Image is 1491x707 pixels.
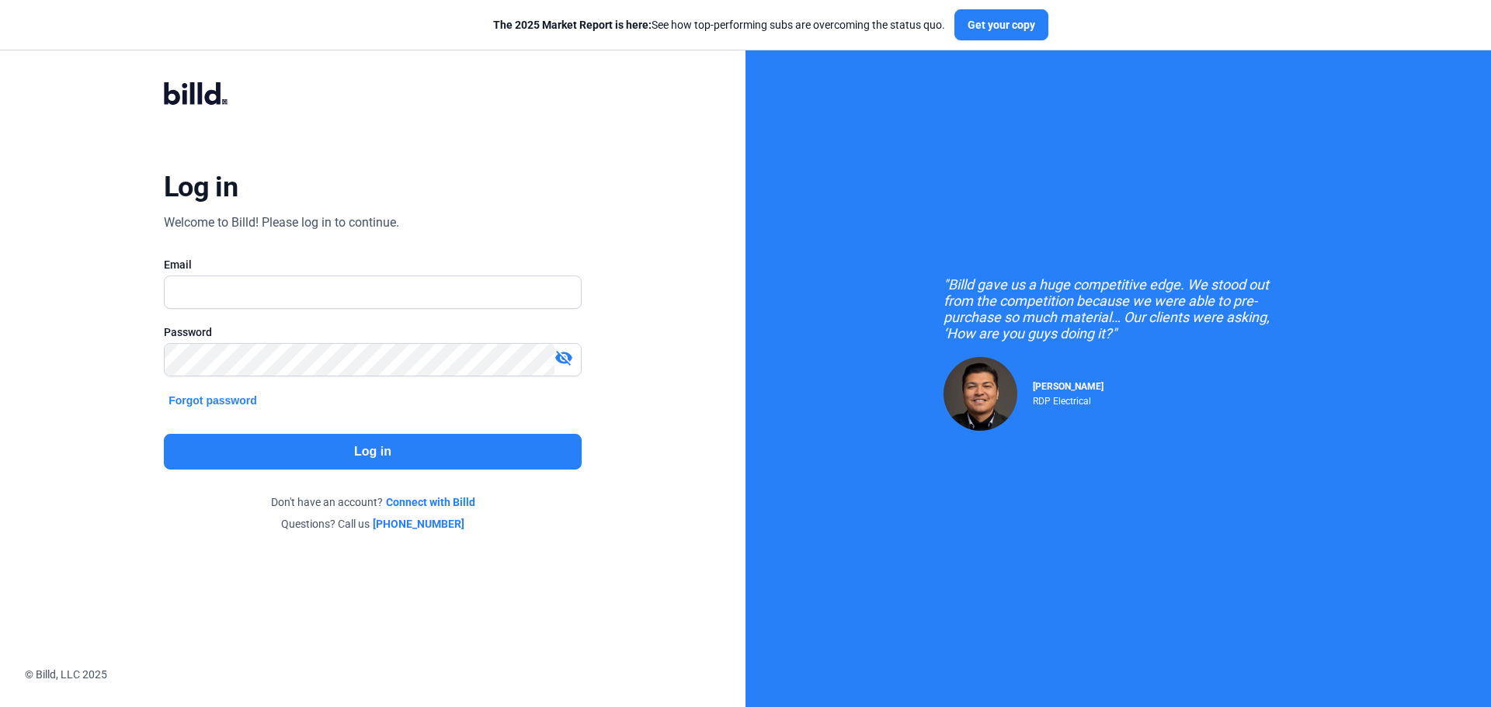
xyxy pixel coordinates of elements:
button: Log in [164,434,582,470]
button: Forgot password [164,392,262,409]
div: RDP Electrical [1033,392,1103,407]
div: See how top-performing subs are overcoming the status quo. [493,17,945,33]
img: Raul Pacheco [944,357,1017,431]
span: The 2025 Market Report is here: [493,19,652,31]
mat-icon: visibility_off [554,348,573,367]
div: Log in [164,170,238,204]
span: [PERSON_NAME] [1033,381,1103,392]
div: Questions? Call us [164,516,582,532]
div: Email [164,257,582,272]
a: [PHONE_NUMBER] [373,516,464,532]
div: Password [164,324,582,340]
a: Connect with Billd [386,494,475,510]
button: Get your copy [954,9,1048,40]
div: Don't have an account? [164,494,582,510]
div: "Billd gave us a huge competitive edge. We stood out from the competition because we were able to... [944,276,1293,341]
div: Welcome to Billd! Please log in to continue. [164,213,399,232]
